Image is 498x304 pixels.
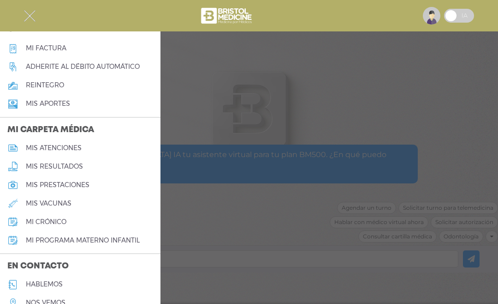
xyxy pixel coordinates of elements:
[423,7,440,24] img: profile-placeholder.svg
[26,181,89,189] h5: mis prestaciones
[26,163,83,170] h5: mis resultados
[26,200,71,207] h5: mis vacunas
[26,81,64,89] h5: reintegro
[26,280,63,288] h5: hablemos
[26,237,140,244] h5: mi programa materno infantil
[24,10,36,22] img: Cober_menu-close-white.svg
[26,100,70,108] h5: Mis aportes
[26,44,66,52] h5: Mi factura
[26,144,82,152] h5: mis atenciones
[26,218,66,226] h5: mi crónico
[26,63,140,71] h5: Adherite al débito automático
[200,5,255,27] img: bristol-medicine-blanco.png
